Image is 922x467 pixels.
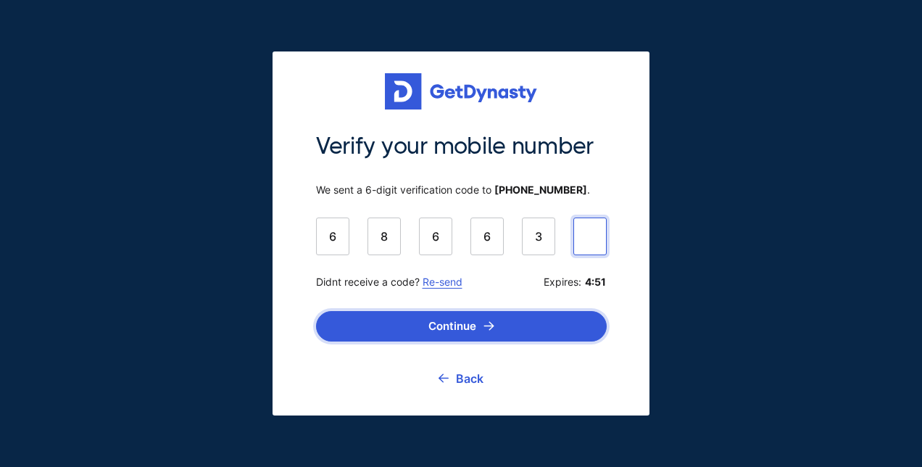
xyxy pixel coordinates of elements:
[423,276,462,288] a: Re-send
[316,276,462,289] span: Didnt receive a code?
[316,311,607,342] button: Continue
[439,360,483,397] a: Back
[385,73,537,109] img: Get started for free with Dynasty Trust Company
[316,131,607,162] span: Verify your mobile number
[585,276,607,289] b: 4:51
[316,183,607,197] span: We sent a 6-digit verification code to .
[494,183,587,196] b: [PHONE_NUMBER]
[544,276,607,289] span: Expires:
[439,373,449,383] img: go back icon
